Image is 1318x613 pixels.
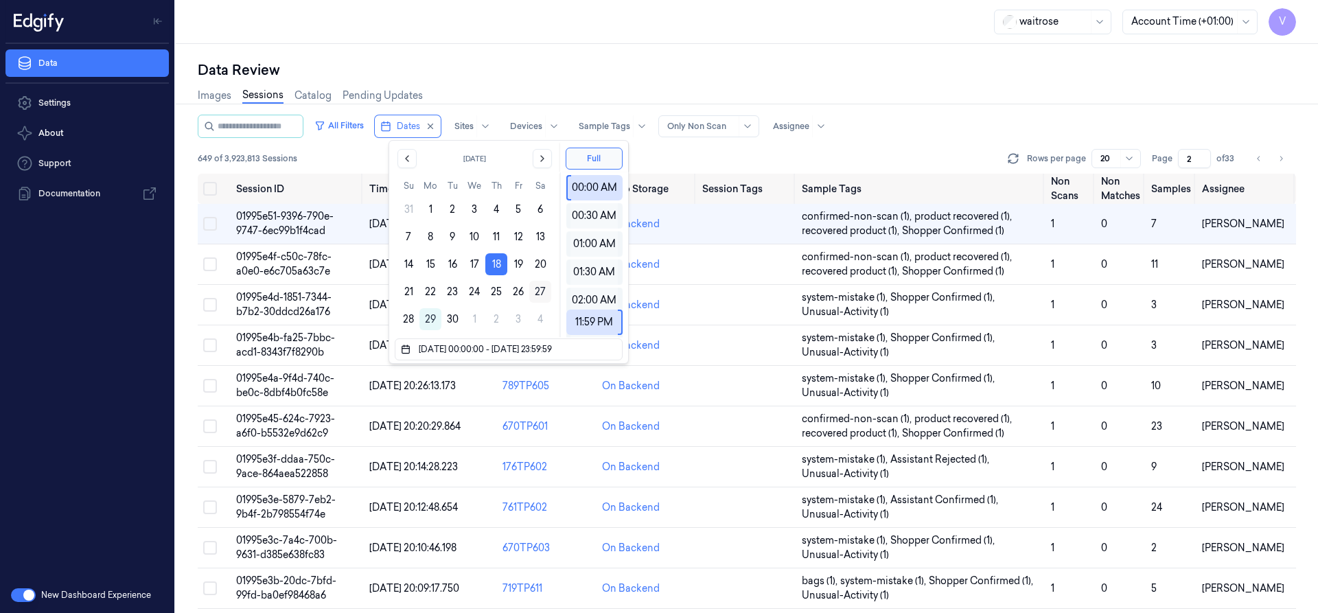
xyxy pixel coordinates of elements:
span: confirmed-non-scan (1) , [802,209,914,224]
th: Tuesday [441,179,463,193]
button: Sunday, September 21st, 2025 [397,281,419,303]
button: Wednesday, September 3rd, 2025 [463,198,485,220]
span: 0 [1101,380,1107,392]
span: [DATE] 20:27:42.442 [369,339,460,351]
button: Today, Monday, September 29th, 2025 [419,308,441,330]
button: Select row [203,500,217,514]
button: Friday, September 12th, 2025 [507,226,529,248]
button: Select all [203,182,217,196]
span: Shopper Confirmed (1) , [890,533,997,548]
span: Assistant Confirmed (1) , [890,493,1001,507]
span: Shopper Confirmed (1) [902,224,1004,238]
th: Saturday [529,179,551,193]
span: 24 [1151,501,1162,513]
span: Unusual-Activity (1) [802,467,889,481]
span: 0 [1101,339,1107,351]
div: 00:00 AM [571,175,618,200]
p: Rows per page [1027,152,1086,165]
div: 176TP602 [502,460,591,474]
span: 1 [1051,339,1054,351]
div: 719TP611 [502,581,591,596]
span: 01995e45-624c-7923-a6f0-b5532e9d62c9 [236,413,335,439]
div: On Backend [602,257,660,272]
div: 02:00 AM [570,288,618,313]
span: system-mistake (1) , [802,331,890,345]
span: system-mistake (1) , [802,371,890,386]
span: Shopper Confirmed (1) [902,264,1004,279]
span: [PERSON_NAME] [1202,218,1284,230]
th: Non Matches [1096,174,1146,204]
span: Shopper Confirmed (1) , [890,331,997,345]
span: 01995e3f-ddaa-750c-9ace-864aea522858 [236,453,335,480]
nav: pagination [1249,149,1291,168]
span: recovered product (1) , [802,264,902,279]
button: Tuesday, September 23rd, 2025 [441,281,463,303]
span: Unusual-Activity (1) [802,345,889,360]
button: Toggle Navigation [147,10,169,32]
span: Shopper Confirmed (1) [902,426,1004,441]
span: Shopper Confirmed (1) , [890,371,997,386]
span: 649 of 3,923,813 Sessions [198,152,297,165]
th: Samples [1146,174,1196,204]
div: On Backend [602,581,660,596]
span: 01995e3e-5879-7eb2-9b4f-2b798554f74e [236,494,336,520]
div: On Backend [602,500,660,515]
button: Thursday, September 11th, 2025 [485,226,507,248]
button: Tuesday, September 9th, 2025 [441,226,463,248]
span: [DATE] 20:10:46.198 [369,542,456,554]
button: Select row [203,298,217,312]
button: Wednesday, September 17th, 2025 [463,253,485,275]
button: About [5,119,169,147]
span: recovered product (1) , [802,224,902,238]
span: 3 [1151,299,1157,311]
button: Select row [203,338,217,352]
div: 01:00 AM [570,231,618,257]
span: 01995e4f-c50c-78fc-a0e0-e6c705a63c7e [236,251,332,277]
div: 01:30 AM [570,259,618,285]
span: 01995e51-9396-790e-9747-6ec99b1f4cad [236,210,334,237]
span: Unusual-Activity (1) [802,305,889,319]
span: [PERSON_NAME] [1202,420,1284,432]
a: Pending Updates [343,89,423,103]
a: Support [5,150,169,177]
span: system-mistake (1) , [840,574,929,588]
button: Thursday, October 2nd, 2025 [485,308,507,330]
span: V [1269,8,1296,36]
th: Sample Tags [796,174,1045,204]
button: Friday, October 3rd, 2025 [507,308,529,330]
div: 670TP601 [502,419,591,434]
button: Monday, September 8th, 2025 [419,226,441,248]
th: Thursday [485,179,507,193]
button: Go to the Next Month [533,149,552,168]
button: Tuesday, September 30th, 2025 [441,308,463,330]
button: Sunday, September 14th, 2025 [397,253,419,275]
span: [DATE] 20:31:50.495 [369,258,459,270]
div: On Backend [602,338,660,353]
div: On Backend [602,217,660,231]
span: 1 [1051,420,1054,432]
button: Go to next page [1271,149,1291,168]
button: Wednesday, September 10th, 2025 [463,226,485,248]
span: [PERSON_NAME] [1202,258,1284,270]
span: system-mistake (1) , [802,533,890,548]
div: 11:59 PM [570,310,617,335]
span: 0 [1101,258,1107,270]
span: Unusual-Activity (1) [802,588,889,603]
button: Select row [203,581,217,595]
span: Page [1152,152,1172,165]
button: All Filters [309,115,369,137]
span: confirmed-non-scan (1) , [802,250,914,264]
span: [DATE] 20:20:29.864 [369,420,461,432]
span: [PERSON_NAME] [1202,380,1284,392]
button: Saturday, September 13th, 2025 [529,226,551,248]
table: September 2025 [397,179,551,330]
button: [DATE] [425,149,524,168]
span: 1 [1051,461,1054,473]
span: system-mistake (1) , [802,290,890,305]
span: 1 [1051,258,1054,270]
div: On Backend [602,541,660,555]
span: [PERSON_NAME] [1202,501,1284,513]
span: product recovered (1) , [914,209,1015,224]
span: bags (1) , [802,574,840,588]
span: [DATE] 20:12:48.654 [369,501,458,513]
